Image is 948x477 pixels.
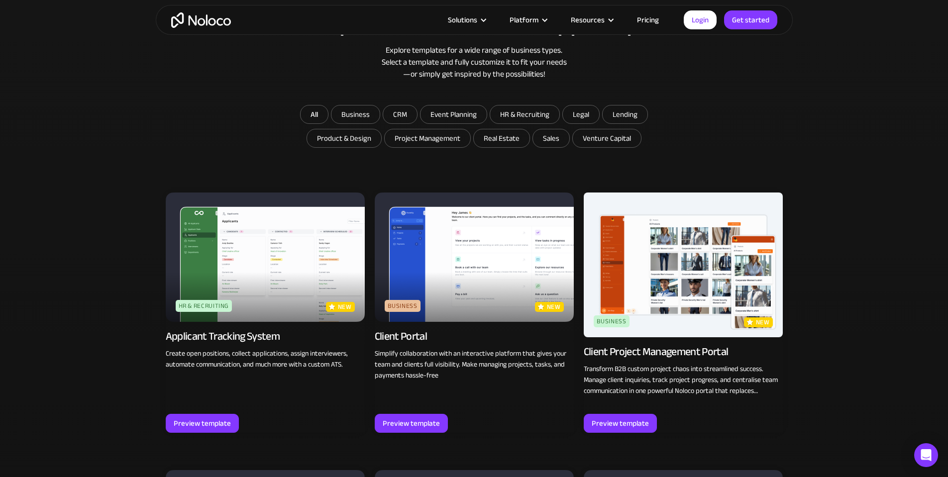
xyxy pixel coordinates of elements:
[547,302,561,312] p: new
[174,417,231,430] div: Preview template
[584,364,783,396] p: Transform B2B custom project chaos into streamlined success. Manage client inquiries, track proje...
[385,300,421,312] div: Business
[300,105,328,124] a: All
[594,315,630,327] div: Business
[625,13,671,26] a: Pricing
[584,345,729,359] div: Client Project Management Portal
[171,12,231,28] a: home
[338,302,352,312] p: new
[166,329,280,343] div: Applicant Tracking System
[756,317,770,327] p: new
[584,192,783,433] a: BusinessnewClient Project Management PortalTransform B2B custom project chaos into streamlined su...
[684,10,717,29] a: Login
[375,348,574,381] p: Simplify collaboration with an interactive platform that gives your team and clients full visibil...
[383,417,440,430] div: Preview template
[724,10,777,29] a: Get started
[166,44,783,80] div: Explore templates for a wide range of business types. Select a template and fully customize it to...
[497,13,558,26] div: Platform
[375,192,574,433] a: BusinessnewClient PortalSimplify collaboration with an interactive platform that gives your team ...
[448,13,477,26] div: Solutions
[166,192,365,433] a: HR & RecruitingnewApplicant Tracking SystemCreate open positions, collect applications, assign in...
[914,443,938,467] div: Open Intercom Messenger
[176,300,232,312] div: HR & Recruiting
[435,13,497,26] div: Solutions
[275,105,673,150] form: Email Form
[558,13,625,26] div: Resources
[592,417,649,430] div: Preview template
[166,348,365,370] p: Create open positions, collect applications, assign interviewers, automate communication, and muc...
[510,13,538,26] div: Platform
[571,13,605,26] div: Resources
[375,329,427,343] div: Client Portal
